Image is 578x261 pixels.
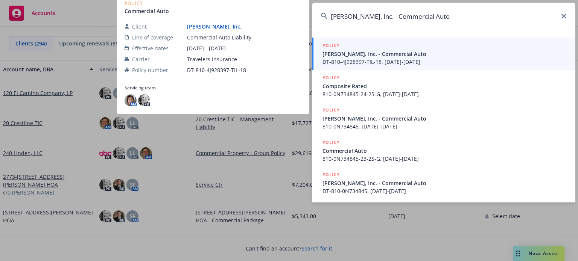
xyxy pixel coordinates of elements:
[312,167,575,199] a: POLICY[PERSON_NAME], Inc. - Commercial AutoDT-810-0N734845, [DATE]-[DATE]
[322,155,566,163] span: 810-0N734845-23-2S-G, [DATE]-[DATE]
[322,179,566,187] span: [PERSON_NAME], Inc. - Commercial Auto
[322,106,340,114] h5: POLICY
[322,171,340,178] h5: POLICY
[312,102,575,134] a: POLICY[PERSON_NAME], Inc. - Commercial Auto810-0N734845, [DATE]-[DATE]
[322,42,340,49] h5: POLICY
[312,70,575,102] a: POLICYComposite Rated810-0N734845-24-2S-G, [DATE]-[DATE]
[312,3,575,30] input: Search...
[322,147,566,155] span: Commercial Auto
[322,50,566,58] span: [PERSON_NAME], Inc. - Commercial Auto
[322,58,566,66] span: DT-810-4J928397-TIL-18, [DATE]-[DATE]
[322,187,566,195] span: DT-810-0N734845, [DATE]-[DATE]
[312,134,575,167] a: POLICYCommercial Auto810-0N734845-23-2S-G, [DATE]-[DATE]
[322,122,566,130] span: 810-0N734845, [DATE]-[DATE]
[322,82,566,90] span: Composite Rated
[312,38,575,70] a: POLICY[PERSON_NAME], Inc. - Commercial AutoDT-810-4J928397-TIL-18, [DATE]-[DATE]
[322,74,340,81] h5: POLICY
[322,90,566,98] span: 810-0N734845-24-2S-G, [DATE]-[DATE]
[322,115,566,122] span: [PERSON_NAME], Inc. - Commercial Auto
[322,139,340,146] h5: POLICY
